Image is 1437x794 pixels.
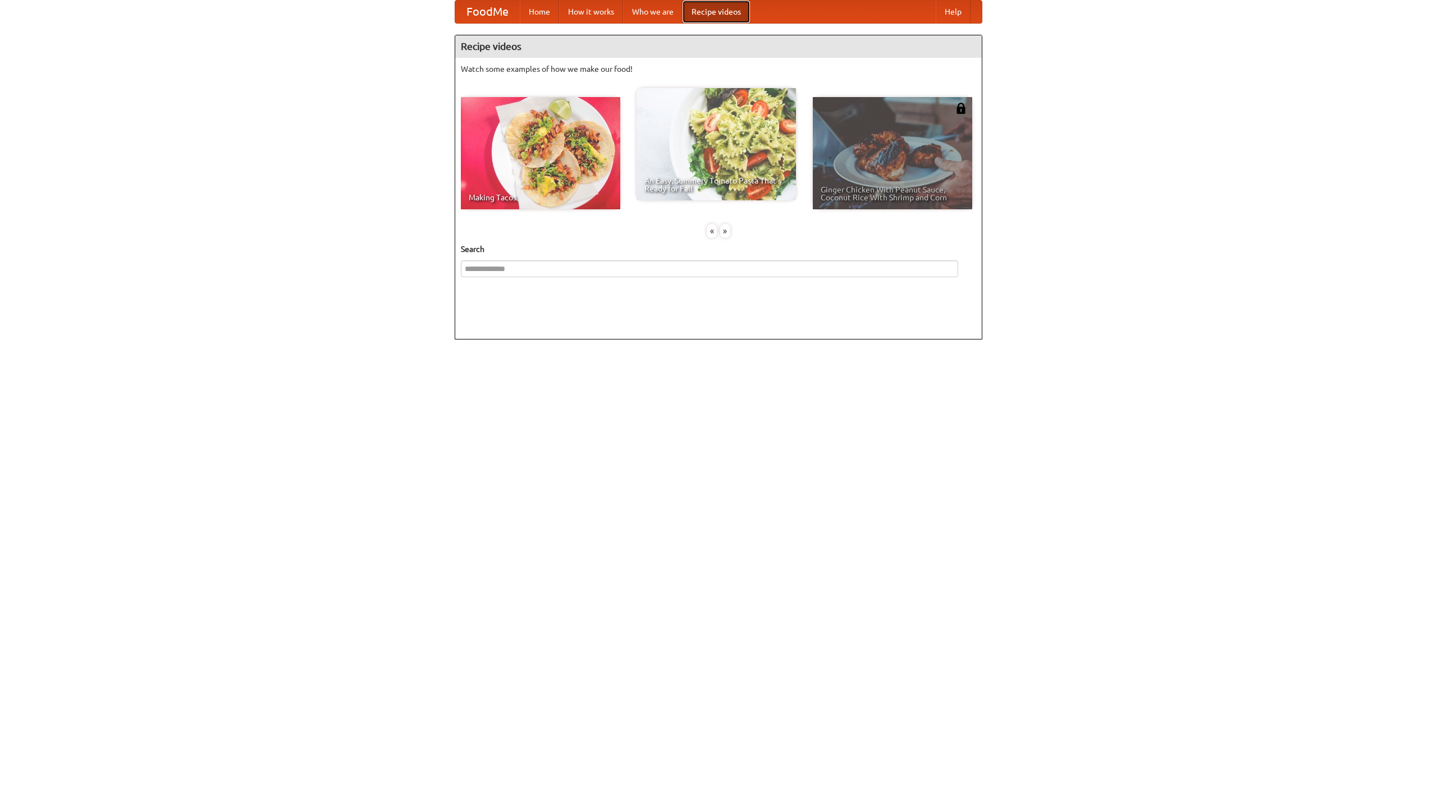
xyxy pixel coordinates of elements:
a: An Easy, Summery Tomato Pasta That's Ready for Fall [637,88,796,200]
span: An Easy, Summery Tomato Pasta That's Ready for Fall [644,177,788,192]
a: FoodMe [455,1,520,23]
div: « [707,224,717,238]
h4: Recipe videos [455,35,982,58]
p: Watch some examples of how we make our food! [461,63,976,75]
img: 483408.png [955,103,967,114]
h5: Search [461,244,976,255]
a: Home [520,1,559,23]
span: Making Tacos [469,194,612,201]
a: How it works [559,1,623,23]
a: Recipe videos [683,1,750,23]
a: Making Tacos [461,97,620,209]
a: Who we are [623,1,683,23]
a: Help [936,1,971,23]
div: » [720,224,730,238]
